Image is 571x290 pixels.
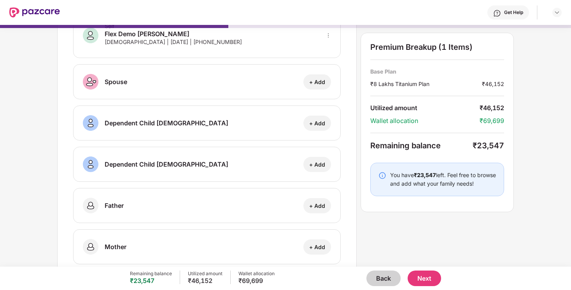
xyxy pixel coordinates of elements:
div: Get Help [504,9,523,16]
div: Premium Breakup (1 Items) [370,42,504,52]
div: + Add [309,120,325,127]
button: Next [408,271,441,286]
div: Remaining balance [370,141,473,150]
div: Utilized amount [370,104,480,112]
div: You have left. Feel free to browse and add what your family needs! [390,171,496,188]
img: svg+xml;base64,PHN2ZyBpZD0iSGVscC0zMngzMiIgeG1sbnM9Imh0dHA6Ly93d3cudzMub3JnLzIwMDAvc3ZnIiB3aWR0aD... [493,9,501,17]
img: svg+xml;base64,PHN2ZyB3aWR0aD0iNDAiIGhlaWdodD0iNDAiIHZpZXdCb3g9IjAgMCA0MCA0MCIgZmlsbD0ibm9uZSIgeG... [83,156,98,172]
div: Mother [105,242,126,251]
div: Utilized amount [188,271,222,277]
img: svg+xml;base64,PHN2ZyB3aWR0aD0iNDAiIGhlaWdodD0iNDAiIHZpZXdCb3g9IjAgMCA0MCA0MCIgZmlsbD0ibm9uZSIgeG... [83,239,98,255]
div: ₹46,152 [188,277,222,285]
div: Spouse [105,77,127,86]
img: svg+xml;base64,PHN2ZyBpZD0iSW5mby0yMHgyMCIgeG1sbnM9Imh0dHA6Ly93d3cudzMub3JnLzIwMDAvc3ZnIiB3aWR0aD... [378,172,386,179]
div: Flex Demo [PERSON_NAME] [105,29,242,39]
div: ₹23,547 [130,277,172,285]
div: Base Plan [370,68,504,75]
div: Dependent Child [DEMOGRAPHIC_DATA] [105,118,228,128]
img: New Pazcare Logo [9,7,60,18]
div: ₹8 Lakhs Titanium Plan [370,80,482,88]
div: ₹46,152 [480,104,504,112]
img: svg+xml;base64,PHN2ZyB3aWR0aD0iNDAiIGhlaWdodD0iNDAiIHZpZXdCb3g9IjAgMCA0MCA0MCIgZmlsbD0ibm9uZSIgeG... [83,28,98,43]
div: + Add [309,78,325,86]
img: svg+xml;base64,PHN2ZyB3aWR0aD0iNDAiIGhlaWdodD0iNDAiIHZpZXdCb3g9IjAgMCA0MCA0MCIgZmlsbD0ibm9uZSIgeG... [83,115,98,131]
span: more [326,33,331,38]
div: [DEMOGRAPHIC_DATA] | [DATE] | [PHONE_NUMBER] [105,39,242,45]
div: + Add [309,202,325,209]
div: Wallet allocation [370,117,480,125]
img: svg+xml;base64,PHN2ZyB3aWR0aD0iNDAiIGhlaWdodD0iNDAiIHZpZXdCb3g9IjAgMCA0MCA0MCIgZmlsbD0ibm9uZSIgeG... [83,198,98,213]
b: ₹23,547 [414,172,436,178]
div: ₹46,152 [482,80,504,88]
div: ₹69,699 [480,117,504,125]
img: svg+xml;base64,PHN2ZyBpZD0iRHJvcGRvd24tMzJ4MzIiIHhtbG5zPSJodHRwOi8vd3d3LnczLm9yZy8yMDAwL3N2ZyIgd2... [554,9,560,16]
div: Remaining balance [130,271,172,277]
div: + Add [309,161,325,168]
div: Father [105,201,124,210]
div: + Add [309,243,325,251]
div: ₹69,699 [238,277,275,285]
div: ₹23,547 [473,141,504,150]
div: Wallet allocation [238,271,275,277]
img: svg+xml;base64,PHN2ZyB3aWR0aD0iNDAiIGhlaWdodD0iNDAiIHZpZXdCb3g9IjAgMCA0MCA0MCIgZmlsbD0ibm9uZSIgeG... [83,74,98,90]
button: Back [366,271,401,286]
div: Dependent Child [DEMOGRAPHIC_DATA] [105,160,228,169]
